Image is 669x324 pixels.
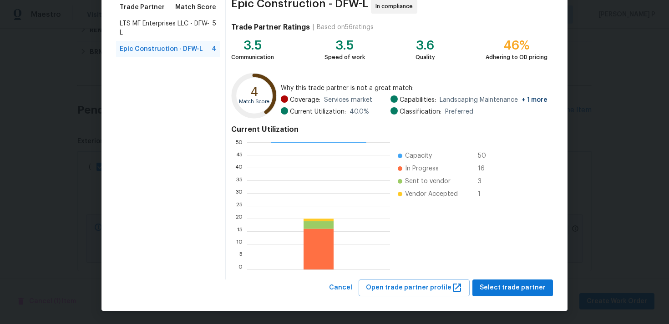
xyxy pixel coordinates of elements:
[238,267,243,272] text: 0
[478,177,492,186] span: 3
[400,107,441,116] span: Classification:
[416,41,435,50] div: 3.6
[236,241,243,247] text: 10
[250,85,258,98] text: 4
[405,151,432,160] span: Capacity
[237,229,243,234] text: 15
[213,19,216,37] span: 5
[486,41,547,50] div: 46%
[236,178,243,183] text: 35
[350,107,369,116] span: 40.0 %
[235,165,243,170] text: 40
[239,99,269,104] text: Match Score
[120,3,165,12] span: Trade Partner
[235,190,243,196] text: 30
[120,45,203,54] span: Epic Construction - DFW-L
[478,189,492,199] span: 1
[486,53,547,62] div: Adhering to OD pricing
[400,95,436,105] span: Capabilities:
[231,41,274,50] div: 3.5
[405,189,458,199] span: Vendor Accepted
[522,97,547,103] span: + 1 more
[325,279,356,296] button: Cancel
[235,216,243,221] text: 20
[310,23,317,32] div: |
[440,95,547,105] span: Landscaping Maintenance
[290,107,346,116] span: Current Utilization:
[480,282,546,294] span: Select trade partner
[175,3,216,12] span: Match Score
[235,140,243,145] text: 50
[478,151,492,160] span: 50
[324,53,365,62] div: Speed of work
[231,53,274,62] div: Communication
[231,125,547,134] h4: Current Utilization
[445,107,473,116] span: Preferred
[324,95,372,105] span: Services market
[329,282,352,294] span: Cancel
[281,84,547,93] span: Why this trade partner is not a great match:
[236,203,243,209] text: 25
[416,53,435,62] div: Quality
[366,282,462,294] span: Open trade partner profile
[317,23,374,32] div: Based on 56 ratings
[236,152,243,158] text: 45
[359,279,470,296] button: Open trade partner profile
[324,41,365,50] div: 3.5
[405,177,451,186] span: Sent to vendor
[375,2,416,11] span: In compliance
[239,254,243,259] text: 5
[405,164,439,173] span: In Progress
[290,95,320,105] span: Coverage:
[212,45,216,54] span: 4
[478,164,492,173] span: 16
[231,23,310,32] h4: Trade Partner Ratings
[472,279,553,296] button: Select trade partner
[120,19,213,37] span: LTS MF Enterprises LLC - DFW-L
